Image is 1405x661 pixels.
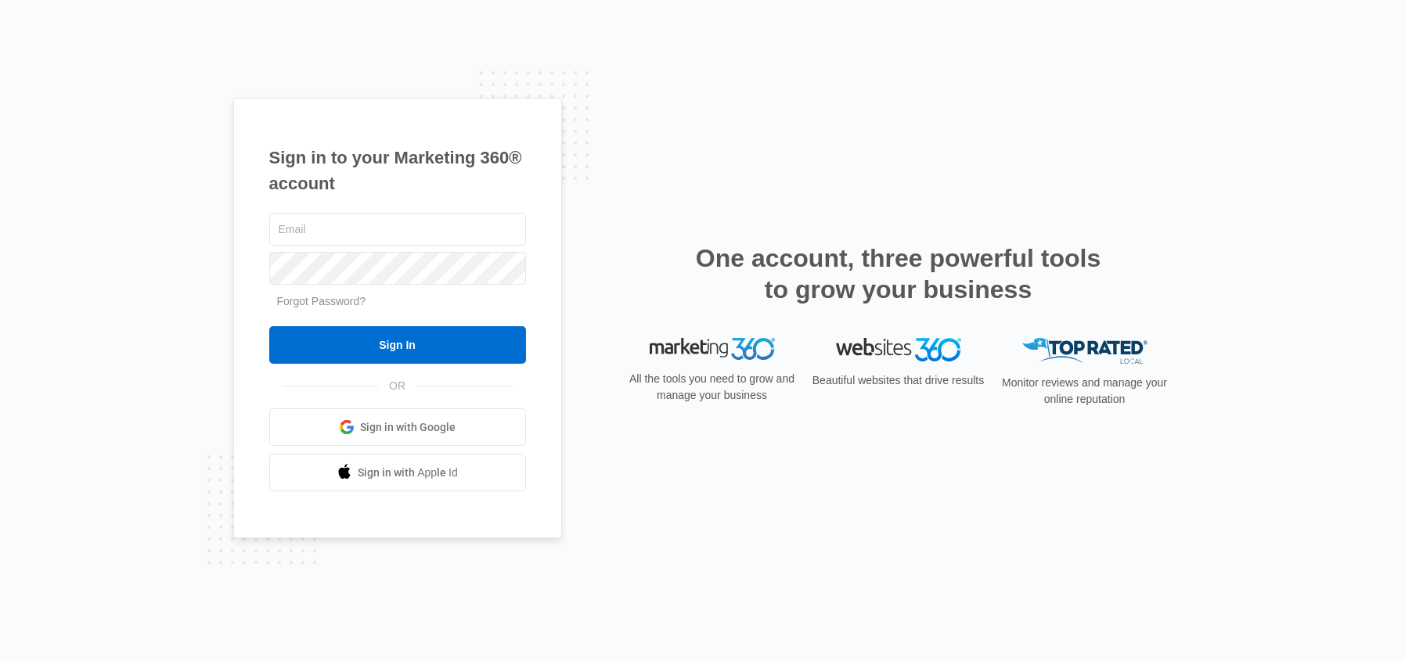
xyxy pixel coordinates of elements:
p: Monitor reviews and manage your online reputation [997,375,1173,408]
p: Beautiful websites that drive results [811,372,986,389]
a: Sign in with Google [269,408,526,446]
a: Forgot Password? [277,295,366,307]
p: All the tools you need to grow and manage your business [625,371,800,404]
img: Websites 360 [836,338,961,361]
span: Sign in with Google [360,419,456,436]
span: OR [378,378,416,394]
a: Sign in with Apple Id [269,454,526,491]
input: Email [269,213,526,246]
input: Sign In [269,326,526,364]
span: Sign in with Apple Id [358,465,458,481]
img: Top Rated Local [1022,338,1147,364]
img: Marketing 360 [650,338,775,360]
h1: Sign in to your Marketing 360® account [269,145,526,196]
h2: One account, three powerful tools to grow your business [691,242,1106,305]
